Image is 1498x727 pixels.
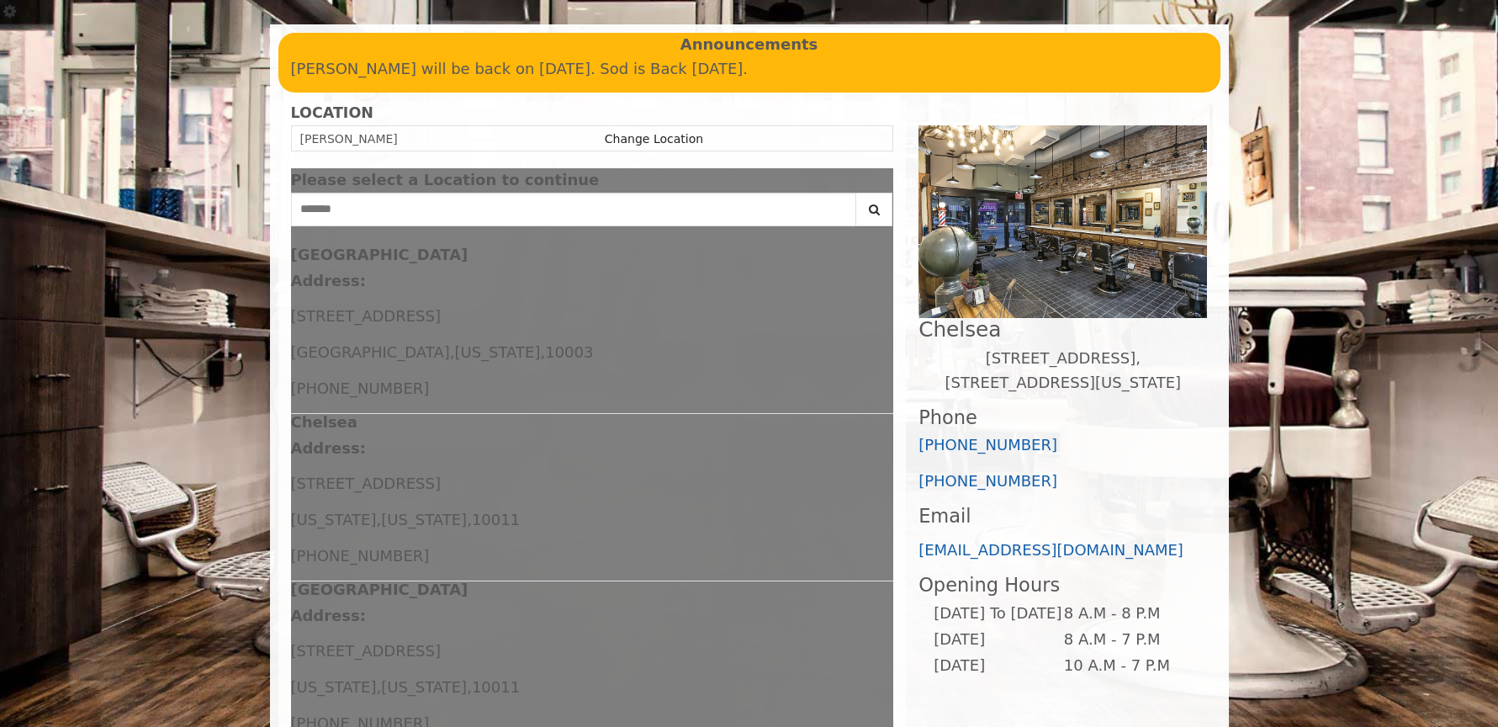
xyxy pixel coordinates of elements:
[291,246,468,263] b: [GEOGRAPHIC_DATA]
[918,318,1207,341] h2: Chelsea
[868,175,893,186] button: close dialog
[291,607,366,624] b: Address:
[918,472,1057,490] a: [PHONE_NUMBER]
[605,132,703,146] a: Change Location
[472,511,520,528] span: 10011
[291,193,894,235] div: Center Select
[291,678,377,696] span: [US_STATE]
[918,407,1207,428] h3: Phone
[291,307,441,325] span: [STREET_ADDRESS]
[918,541,1183,559] a: [EMAIL_ADDRESS][DOMAIN_NAME]
[291,581,468,598] b: [GEOGRAPHIC_DATA]
[918,506,1207,527] h3: Email
[300,132,398,146] span: [PERSON_NAME]
[467,511,472,528] span: ,
[545,343,593,361] span: 10003
[1063,601,1194,627] td: 8 A.M - 8 P.M
[454,343,540,361] span: [US_STATE]
[933,653,1062,679] td: [DATE]
[291,193,857,226] input: Search Center
[918,347,1207,395] p: [STREET_ADDRESS],[STREET_ADDRESS][US_STATE]
[291,413,357,431] b: Chelsea
[376,511,381,528] span: ,
[381,678,467,696] span: [US_STATE]
[918,575,1207,596] h3: Opening Hours
[291,272,366,289] b: Address:
[918,436,1057,454] a: [PHONE_NUMBER]
[381,511,467,528] span: [US_STATE]
[291,642,441,660] span: [STREET_ADDRESS]
[291,439,366,457] b: Address:
[291,475,441,492] span: [STREET_ADDRESS]
[865,204,884,215] i: Search button
[540,343,545,361] span: ,
[467,678,472,696] span: ,
[450,343,455,361] span: ,
[291,547,430,565] span: [PHONE_NUMBER]
[933,627,1062,653] td: [DATE]
[1063,653,1194,679] td: 10 A.M - 7 P.M
[1063,627,1194,653] td: 8 A.M - 7 P.M
[291,379,430,397] span: [PHONE_NUMBER]
[933,601,1062,627] td: [DATE] To [DATE]
[472,678,520,696] span: 10011
[291,57,1208,82] p: [PERSON_NAME] will be back on [DATE]. Sod is Back [DATE].
[291,511,377,528] span: [US_STATE]
[680,33,818,57] b: Announcements
[291,343,450,361] span: [GEOGRAPHIC_DATA]
[291,104,373,121] b: LOCATION
[376,678,381,696] span: ,
[291,171,600,188] span: Please select a Location to continue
